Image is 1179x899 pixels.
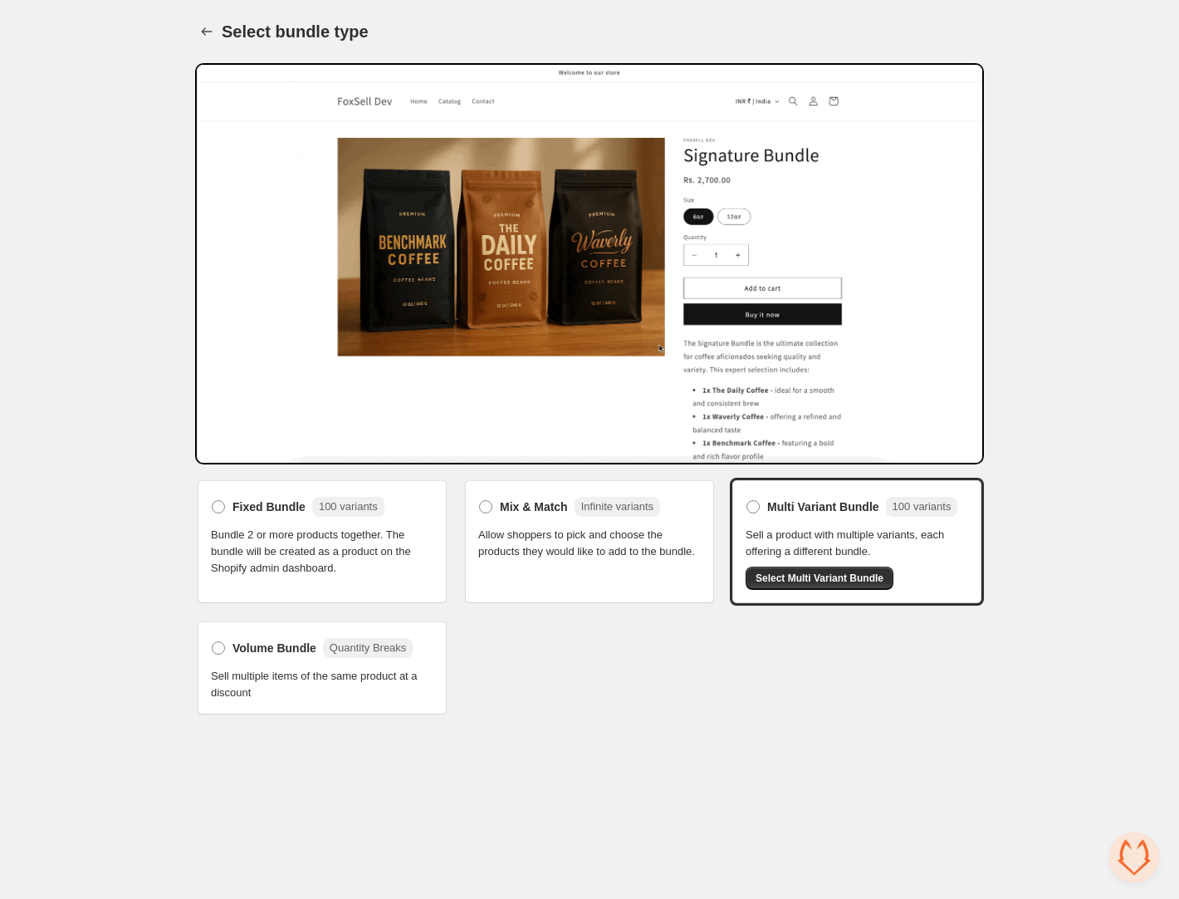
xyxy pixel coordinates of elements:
[478,527,701,560] span: Allow shoppers to pick and choose the products they would like to add to the bundle.
[211,668,433,701] span: Sell multiple items of the same product at a discount
[746,527,968,560] span: Sell a product with multiple variants, each offering a different bundle.
[330,641,407,654] span: Quantity Breaks
[195,20,218,43] button: Back
[756,572,883,585] span: Select Multi Variant Bundle
[195,63,984,464] img: Bundle Preview
[232,499,306,515] span: Fixed Bundle
[767,499,879,515] span: Multi Variant Bundle
[1109,833,1159,882] div: Open chat
[581,500,653,513] span: Infinite variants
[222,22,369,42] h1: Select bundle type
[893,500,952,513] span: 100 variants
[500,499,568,515] span: Mix & Match
[746,567,893,590] button: Select Multi Variant Bundle
[319,500,378,513] span: 100 variants
[232,640,316,656] span: Volume Bundle
[211,527,433,577] span: Bundle 2 or more products together. The bundle will be created as a product on the Shopify admin ...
